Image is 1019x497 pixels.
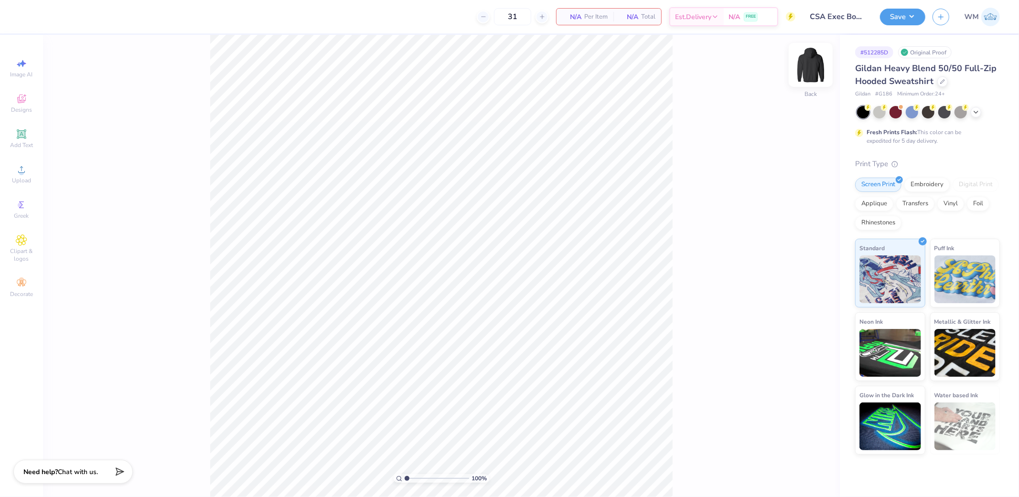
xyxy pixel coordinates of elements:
span: Gildan [855,90,870,98]
span: FREE [746,13,756,20]
span: Upload [12,177,31,184]
img: Standard [859,255,921,303]
span: Decorate [10,290,33,298]
span: 100 % [472,474,487,483]
div: Applique [855,197,893,211]
span: N/A [619,12,638,22]
span: Minimum Order: 24 + [897,90,945,98]
span: Puff Ink [934,243,955,253]
input: – – [494,8,531,25]
strong: Need help? [23,467,58,476]
img: Wilfredo Manabat [981,8,1000,26]
span: Clipart & logos [5,247,38,263]
div: Screen Print [855,178,901,192]
div: Foil [967,197,989,211]
div: Transfers [896,197,934,211]
span: N/A [562,12,581,22]
img: Back [792,46,830,84]
a: WM [965,8,1000,26]
img: Puff Ink [934,255,996,303]
div: Print Type [855,159,1000,169]
div: Digital Print [953,178,999,192]
span: Glow in the Dark Ink [859,390,914,400]
span: Chat with us. [58,467,98,476]
span: Add Text [10,141,33,149]
div: Vinyl [937,197,964,211]
img: Metallic & Glitter Ink [934,329,996,377]
span: Est. Delivery [675,12,711,22]
span: Water based Ink [934,390,978,400]
div: This color can be expedited for 5 day delivery. [867,128,984,145]
img: Water based Ink [934,402,996,450]
div: Rhinestones [855,216,901,230]
span: WM [965,11,979,22]
img: Glow in the Dark Ink [859,402,921,450]
span: Greek [14,212,29,220]
span: Image AI [11,71,33,78]
span: Metallic & Glitter Ink [934,317,991,327]
span: Neon Ink [859,317,883,327]
span: Total [641,12,655,22]
span: Designs [11,106,32,114]
div: Back [804,90,817,99]
div: Original Proof [898,46,952,58]
input: Untitled Design [803,7,873,26]
strong: Fresh Prints Flash: [867,128,917,136]
span: Standard [859,243,885,253]
div: Embroidery [904,178,950,192]
div: # 512285D [855,46,893,58]
span: Gildan Heavy Blend 50/50 Full-Zip Hooded Sweatshirt [855,63,997,87]
span: Per Item [584,12,608,22]
span: # G186 [875,90,892,98]
img: Neon Ink [859,329,921,377]
span: N/A [729,12,740,22]
button: Save [880,9,925,25]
